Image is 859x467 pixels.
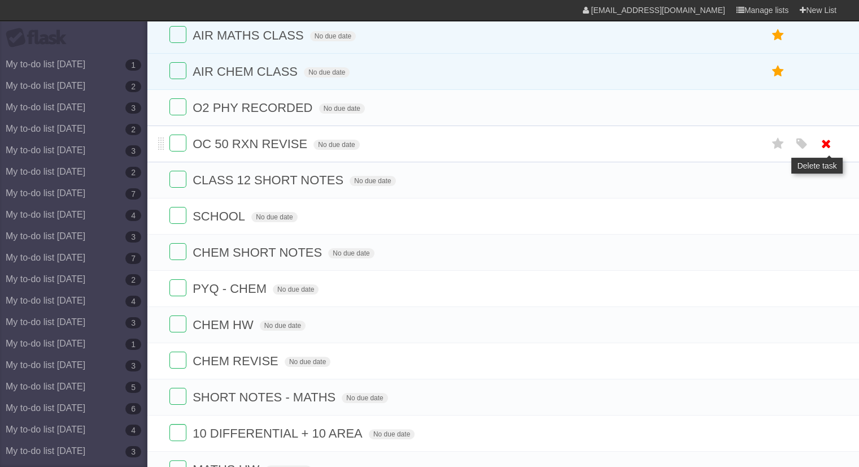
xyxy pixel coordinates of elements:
span: OC 50 RXN REVISE [193,137,310,151]
b: 7 [125,188,141,200]
b: 3 [125,231,141,243]
label: Done [169,135,186,152]
b: 3 [125,145,141,157]
div: Flask [6,28,73,48]
span: No due date [304,67,350,77]
b: 4 [125,425,141,436]
span: No due date [313,140,359,150]
span: CHEM SHORT NOTES [193,245,325,260]
label: Done [169,26,186,43]
b: 3 [125,446,141,457]
span: CHEM REVISE [193,354,281,368]
label: Done [169,98,186,115]
label: Done [169,279,186,296]
span: CLASS 12 SHORT NOTES [193,173,346,187]
span: No due date [273,284,319,295]
label: Done [169,388,186,405]
label: Done [169,424,186,441]
span: No due date [319,103,365,114]
span: O2 PHY RECORDED [193,101,315,115]
label: Done [169,315,186,332]
label: Star task [768,26,789,45]
b: 4 [125,296,141,307]
span: No due date [310,31,356,41]
b: 1 [125,339,141,350]
b: 3 [125,102,141,114]
b: 2 [125,274,141,286]
label: Done [169,171,186,188]
b: 2 [125,81,141,92]
label: Star task [768,135,789,153]
span: SHORT NOTES - MATHS [193,390,338,404]
span: AIR CHEM CLASS [193,64,300,79]
b: 3 [125,317,141,328]
span: No due date [350,176,395,186]
b: 5 [125,382,141,393]
label: Star task [768,62,789,81]
b: 6 [125,403,141,414]
b: 3 [125,360,141,371]
b: 7 [125,253,141,264]
label: Done [169,62,186,79]
span: No due date [260,321,306,331]
span: AIR MATHS CLASS [193,28,306,42]
span: PYQ - CHEM [193,282,269,296]
span: CHEM HW [193,318,256,332]
label: Done [169,243,186,260]
span: No due date [251,212,297,222]
b: 1 [125,59,141,71]
span: No due date [285,357,330,367]
label: Done [169,207,186,224]
span: No due date [369,429,415,439]
label: Done [169,352,186,369]
b: 4 [125,210,141,221]
span: SCHOOL [193,209,248,223]
span: No due date [342,393,387,403]
b: 2 [125,167,141,178]
span: No due date [328,248,374,258]
b: 2 [125,124,141,135]
span: 10 DIFFERENTIAL + 10 AREA [193,426,365,440]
